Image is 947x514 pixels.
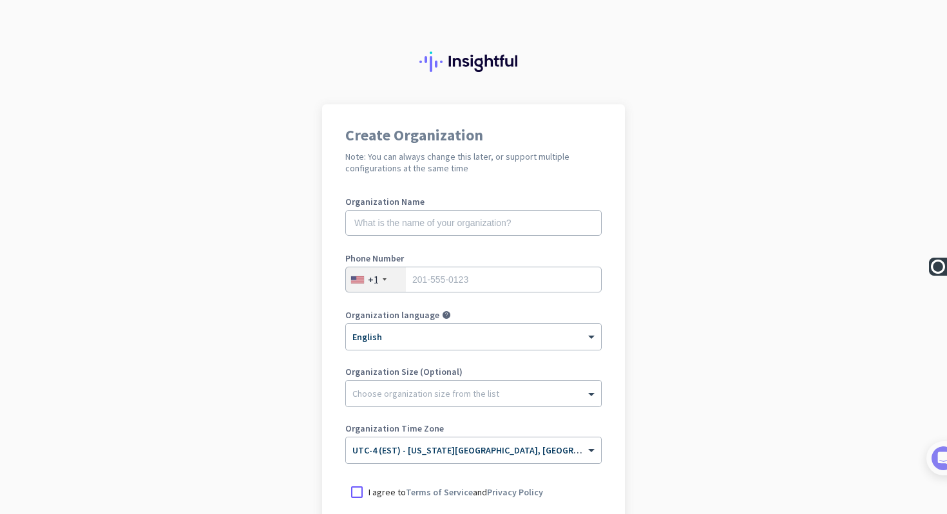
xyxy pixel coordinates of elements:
i: help [442,310,451,319]
label: Organization Size (Optional) [345,367,602,376]
label: Organization Time Zone [345,424,602,433]
img: Ooma Logo [929,258,947,276]
p: I agree to and [368,486,543,499]
div: +1 [368,273,379,286]
label: Phone Number [345,254,602,263]
img: Insightful [419,52,528,72]
input: What is the name of your organization? [345,210,602,236]
h1: Create Organization [345,128,602,143]
h2: Note: You can always change this later, or support multiple configurations at the same time [345,151,602,174]
label: Organization Name [345,197,602,206]
label: Organization language [345,310,439,319]
a: Privacy Policy [487,486,543,498]
input: 201-555-0123 [345,267,602,292]
a: Terms of Service [406,486,473,498]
